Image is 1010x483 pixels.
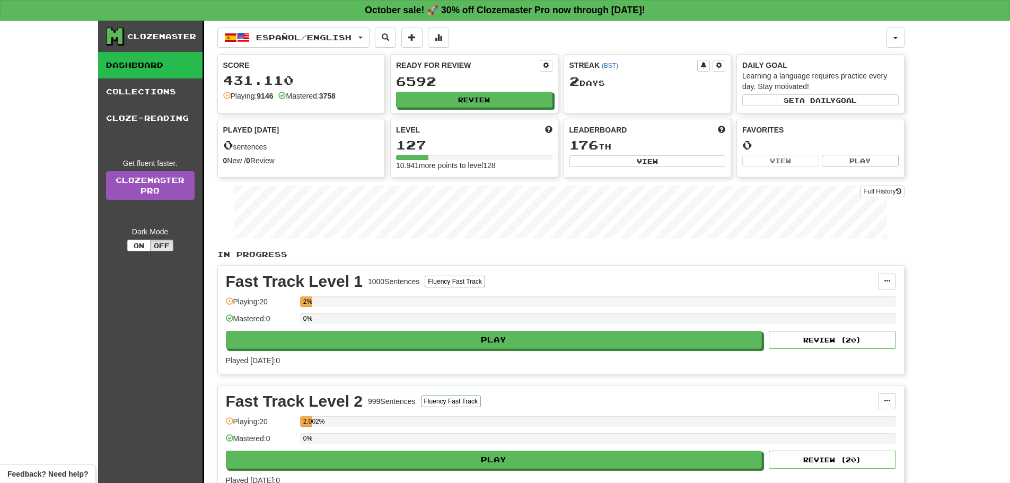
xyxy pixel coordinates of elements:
[226,416,295,434] div: Playing: 20
[368,396,416,407] div: 999 Sentences
[98,78,203,105] a: Collections
[800,96,836,104] span: a daily
[569,138,726,152] div: th
[217,249,904,260] p: In Progress
[718,125,725,135] span: This week in points, UTC
[7,469,88,479] span: Open feedback widget
[365,5,645,15] strong: October sale! 🚀 30% off Clozemaster Pro now through [DATE]!
[226,331,762,349] button: Play
[769,451,896,469] button: Review (20)
[278,91,335,101] div: Mastered:
[106,158,195,169] div: Get fluent faster.
[396,92,552,108] button: Review
[421,396,481,407] button: Fluency Fast Track
[396,160,552,171] div: 10.941 more points to level 128
[98,52,203,78] a: Dashboard
[396,125,420,135] span: Level
[226,393,363,409] div: Fast Track Level 2
[223,60,380,71] div: Score
[223,74,380,87] div: 431.110
[569,137,599,152] span: 176
[742,155,819,166] button: View
[226,313,295,331] div: Mastered: 0
[569,74,579,89] span: 2
[425,276,485,287] button: Fluency Fast Track
[822,155,899,166] button: Play
[396,138,552,152] div: 127
[769,331,896,349] button: Review (20)
[223,155,380,166] div: New / Review
[223,156,227,165] strong: 0
[303,296,312,307] div: 2%
[569,60,698,71] div: Streak
[127,240,151,251] button: On
[127,31,196,42] div: Clozemaster
[217,28,370,48] button: Español/English
[396,60,540,71] div: Ready for Review
[401,28,423,48] button: Add sentence to collection
[368,276,419,287] div: 1000 Sentences
[375,28,396,48] button: Search sentences
[223,91,274,101] div: Playing:
[223,125,279,135] span: Played [DATE]
[742,71,899,92] div: Learning a language requires practice every day. Stay motivated!
[226,274,363,289] div: Fast Track Level 1
[860,186,904,197] button: Full History
[246,156,250,165] strong: 0
[226,433,295,451] div: Mastered: 0
[742,94,899,106] button: Seta dailygoal
[602,62,618,69] a: (BST)
[303,416,312,427] div: 2.002%
[98,105,203,131] a: Cloze-Reading
[569,75,726,89] div: Day s
[223,137,233,152] span: 0
[106,171,195,200] a: ClozemasterPro
[742,125,899,135] div: Favorites
[742,60,899,71] div: Daily Goal
[569,155,726,167] button: View
[545,125,552,135] span: Score more points to level up
[106,226,195,237] div: Dark Mode
[223,138,380,152] div: sentences
[742,138,899,152] div: 0
[226,451,762,469] button: Play
[428,28,449,48] button: More stats
[226,356,280,365] span: Played [DATE]: 0
[569,125,627,135] span: Leaderboard
[226,296,295,314] div: Playing: 20
[256,33,352,42] span: Español / English
[257,92,273,100] strong: 9146
[319,92,336,100] strong: 3758
[150,240,173,251] button: Off
[396,75,552,88] div: 6592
